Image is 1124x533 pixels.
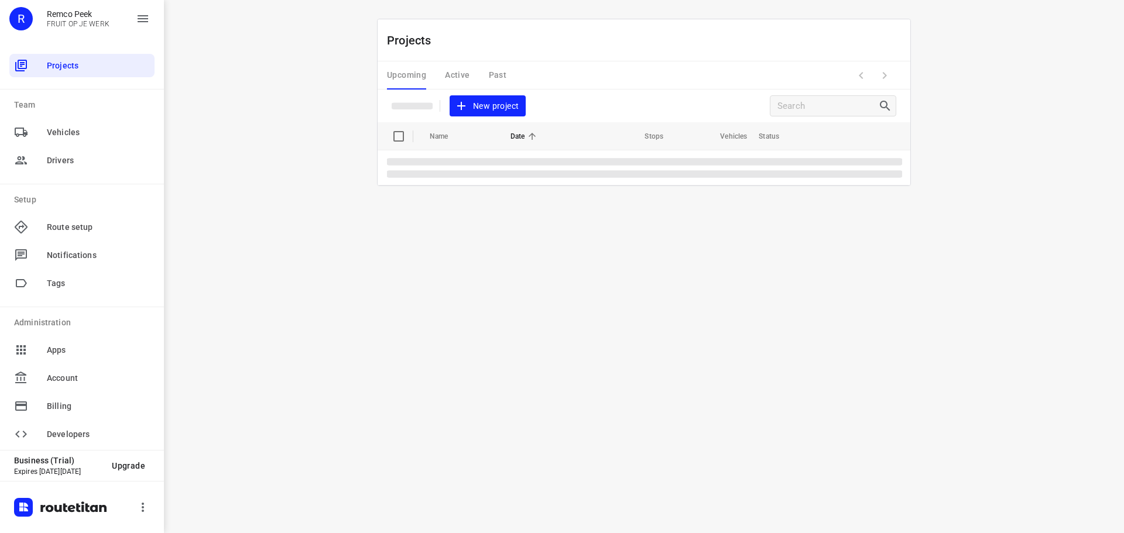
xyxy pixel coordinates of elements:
[47,249,150,262] span: Notifications
[9,271,155,295] div: Tags
[430,129,464,143] span: Name
[47,372,150,384] span: Account
[47,126,150,139] span: Vehicles
[450,95,526,117] button: New project
[387,32,441,49] p: Projects
[9,243,155,267] div: Notifications
[849,64,873,87] span: Previous Page
[47,400,150,412] span: Billing
[47,428,150,441] span: Developers
[9,54,155,77] div: Projects
[629,129,663,143] span: Stops
[878,99,896,113] div: Search
[510,129,540,143] span: Date
[112,461,145,470] span: Upgrade
[9,149,155,172] div: Drivers
[14,467,102,476] p: Expires [DATE][DATE]
[873,64,896,87] span: Next Page
[759,129,794,143] span: Status
[47,221,150,233] span: Route setup
[102,455,155,476] button: Upgrade
[47,20,109,28] p: FRUIT OP JE WERK
[705,129,747,143] span: Vehicles
[47,344,150,356] span: Apps
[9,215,155,239] div: Route setup
[777,97,878,115] input: Search projects
[14,456,102,465] p: Business (Trial)
[9,422,155,446] div: Developers
[9,338,155,362] div: Apps
[9,7,33,30] div: R
[9,366,155,390] div: Account
[47,154,150,167] span: Drivers
[14,194,155,206] p: Setup
[47,277,150,290] span: Tags
[9,394,155,418] div: Billing
[14,99,155,111] p: Team
[9,121,155,144] div: Vehicles
[47,9,109,19] p: Remco Peek
[457,99,519,114] span: New project
[14,317,155,329] p: Administration
[47,60,150,72] span: Projects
